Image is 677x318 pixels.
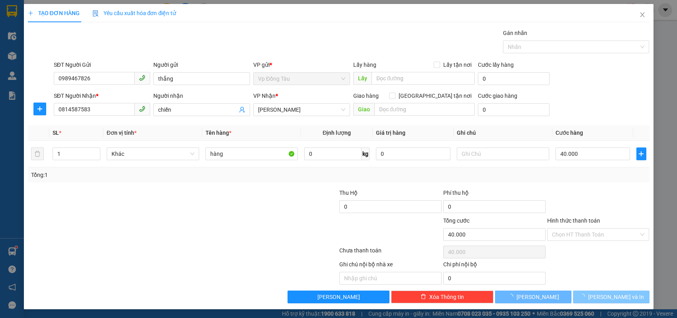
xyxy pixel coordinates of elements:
input: Ghi Chú [457,147,549,160]
button: [PERSON_NAME] [495,291,571,303]
span: [PERSON_NAME] [317,293,360,301]
span: plus [637,151,646,157]
span: plus [28,10,33,16]
input: Cước giao hàng [478,103,550,116]
span: Khác [112,148,194,160]
div: Người nhận [153,91,250,100]
span: [PERSON_NAME] và In [588,293,644,301]
span: phone [139,75,145,81]
button: [PERSON_NAME] và In [573,291,650,303]
button: Close [631,4,654,26]
span: plus [34,106,46,112]
span: Lý Nhân [258,104,345,116]
input: VD: Bàn, Ghế [205,147,298,160]
img: icon [92,10,99,17]
span: VP Nhận [253,93,276,99]
button: deleteXóa Thông tin [391,291,493,303]
span: [GEOGRAPHIC_DATA] tận nơi [395,91,475,100]
div: Người gửi [153,60,250,69]
div: Ghi chú nội bộ nhà xe [339,260,442,272]
span: Giao hàng [353,93,379,99]
div: Tổng: 1 [31,171,262,179]
div: VP gửi [253,60,350,69]
span: user-add [239,107,245,113]
button: [PERSON_NAME] [288,291,390,303]
input: Nhập ghi chú [339,272,442,285]
input: Dọc đường [374,103,475,116]
div: Phí thu hộ [443,188,546,200]
div: SĐT Người Nhận [54,91,151,100]
label: Gán nhãn [503,30,527,36]
span: TẠO ĐƠN HÀNG [28,10,80,16]
span: Đơn vị tính [107,130,137,136]
span: Cước hàng [556,130,583,136]
button: delete [31,147,44,160]
div: Chưa thanh toán [338,246,442,260]
span: Tổng cước [443,217,470,224]
input: 0 [376,147,450,160]
span: loading [579,294,588,299]
span: Lấy hàng [353,62,376,68]
label: Cước lấy hàng [478,62,514,68]
span: Lấy [353,72,372,85]
span: SL [53,130,59,136]
button: plus [33,103,46,115]
span: phone [139,106,145,112]
input: Dọc đường [372,72,475,85]
span: loading [508,294,517,299]
div: Chi phí nội bộ [443,260,546,272]
span: [PERSON_NAME] [517,293,559,301]
span: Yêu cầu xuất hóa đơn điện tử [92,10,176,16]
img: logo [3,28,4,69]
input: Cước lấy hàng [478,72,550,85]
span: Giá trị hàng [376,130,405,136]
span: delete [421,294,426,300]
span: DT1308250168 [75,53,122,62]
span: Định lượng [323,130,351,136]
strong: CÔNG TY TNHH DỊCH VỤ DU LỊCH THỜI ĐẠI [7,6,72,32]
div: SĐT Người Gửi [54,60,151,69]
th: Ghi chú [454,125,552,141]
span: Tên hàng [205,130,231,136]
span: Xóa Thông tin [429,293,464,301]
span: kg [362,147,370,160]
span: Chuyển phát nhanh: [GEOGRAPHIC_DATA] - [GEOGRAPHIC_DATA] [5,34,74,62]
label: Hình thức thanh toán [547,217,600,224]
span: Vp Đồng Tàu [258,73,345,85]
span: Lấy tận nơi [440,60,475,69]
label: Cước giao hàng [478,93,517,99]
button: plus [636,147,646,160]
span: Giao [353,103,374,116]
span: Thu Hộ [339,190,358,196]
span: close [639,12,646,18]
